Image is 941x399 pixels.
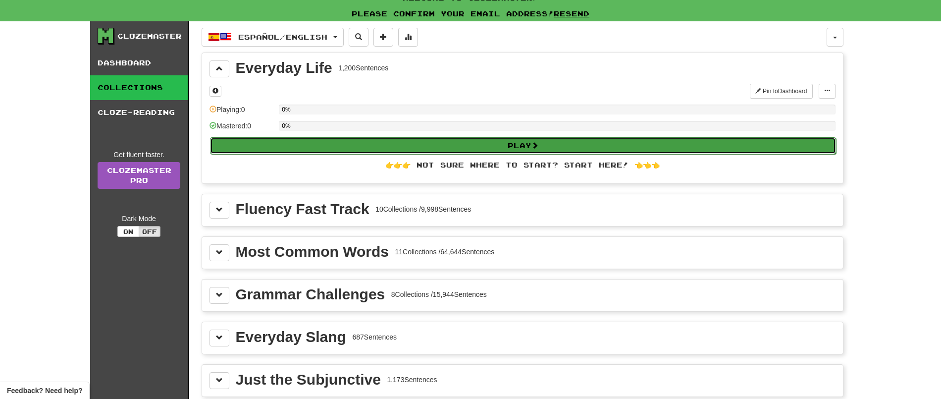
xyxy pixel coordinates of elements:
[373,28,393,47] button: Add sentence to collection
[236,330,346,344] div: Everyday Slang
[117,31,182,41] div: Clozemaster
[209,121,274,137] div: Mastered: 0
[236,287,385,302] div: Grammar Challenges
[139,226,160,237] button: Off
[236,60,332,75] div: Everyday Life
[387,375,437,385] div: 1,173 Sentences
[236,372,381,387] div: Just the Subjunctive
[98,162,180,189] a: ClozemasterPro
[349,28,368,47] button: Search sentences
[398,28,418,47] button: More stats
[210,137,836,154] button: Play
[117,226,139,237] button: On
[98,150,180,160] div: Get fluent faster.
[90,75,188,100] a: Collections
[750,84,813,99] button: Pin toDashboard
[7,386,82,396] span: Open feedback widget
[209,105,274,121] div: Playing: 0
[236,202,369,217] div: Fluency Fast Track
[375,204,471,214] div: 10 Collections / 9,998 Sentences
[98,214,180,224] div: Dark Mode
[338,63,388,73] div: 1,200 Sentences
[352,332,397,342] div: 687 Sentences
[395,247,494,257] div: 11 Collections / 64,644 Sentences
[90,51,188,75] a: Dashboard
[554,9,589,18] a: Resend
[209,160,836,170] div: 👉👉👉 Not sure where to start? Start here! 👈👈👈
[391,289,487,299] div: 8 Collections / 15,944 Sentences
[90,100,188,125] a: Cloze-Reading
[238,33,327,41] span: Español / English
[236,244,389,259] div: Most Common Words
[202,28,344,47] button: Español/English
